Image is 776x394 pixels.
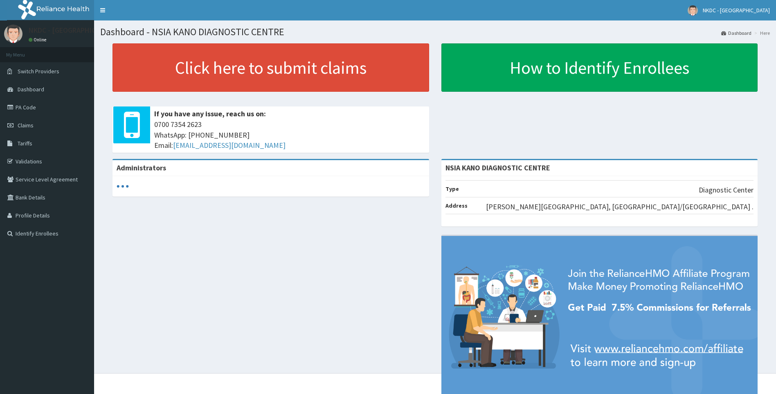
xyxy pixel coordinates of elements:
[100,27,770,37] h1: Dashboard - NSIA KANO DIAGNOSTIC CENTRE
[445,202,468,209] b: Address
[18,122,34,129] span: Claims
[173,140,286,150] a: [EMAIL_ADDRESS][DOMAIN_NAME]
[445,163,550,172] strong: NSIA KANO DIAGNOSTIC CENTRE
[154,109,266,118] b: If you have any issue, reach us on:
[18,86,44,93] span: Dashboard
[703,7,770,14] span: NKDC - [GEOGRAPHIC_DATA]
[117,180,129,192] svg: audio-loading
[445,185,459,192] b: Type
[4,25,22,43] img: User Image
[154,119,425,151] span: 0700 7354 2623 WhatsApp: [PHONE_NUMBER] Email:
[18,68,59,75] span: Switch Providers
[112,43,429,92] a: Click here to submit claims
[18,140,32,147] span: Tariffs
[752,29,770,36] li: Here
[721,29,751,36] a: Dashboard
[117,163,166,172] b: Administrators
[486,202,754,212] p: [PERSON_NAME][GEOGRAPHIC_DATA], [GEOGRAPHIC_DATA]/[GEOGRAPHIC_DATA] .
[688,5,698,16] img: User Image
[29,37,48,43] a: Online
[441,43,758,92] a: How to Identify Enrollees
[29,27,119,34] p: NKDC - [GEOGRAPHIC_DATA]
[699,185,754,195] p: Diagnostic Center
